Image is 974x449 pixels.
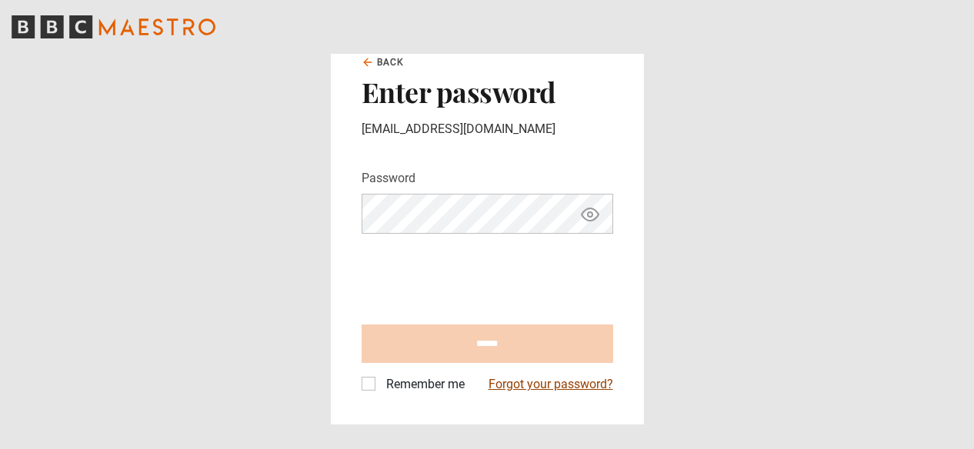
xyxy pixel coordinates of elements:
[12,15,215,38] svg: BBC Maestro
[362,246,595,306] iframe: reCAPTCHA
[362,169,415,188] label: Password
[362,120,613,138] p: [EMAIL_ADDRESS][DOMAIN_NAME]
[380,375,465,394] label: Remember me
[377,55,405,69] span: Back
[489,375,613,394] a: Forgot your password?
[577,201,603,228] button: Show password
[362,75,613,108] h2: Enter password
[362,55,405,69] a: Back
